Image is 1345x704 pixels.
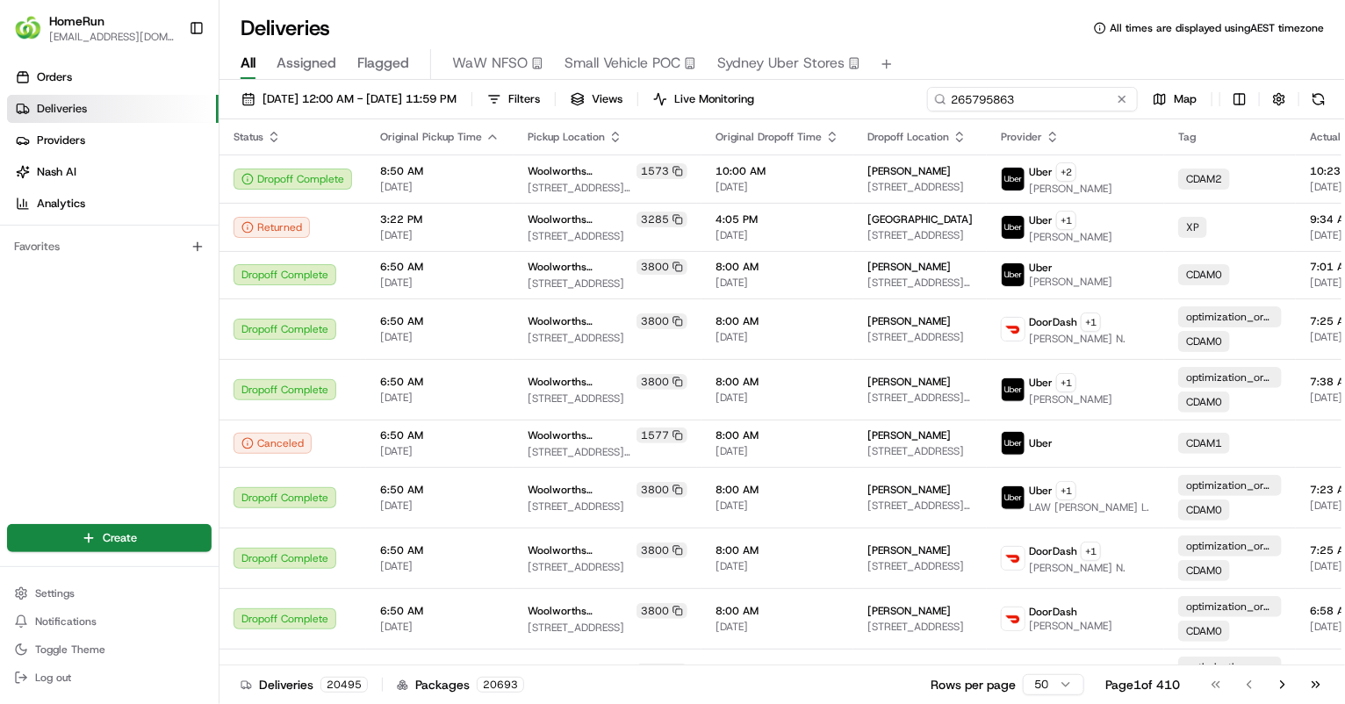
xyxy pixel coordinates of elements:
div: Deliveries [241,676,368,693]
span: optimization_order_unassigned [1186,660,1274,674]
span: [STREET_ADDRESS] [528,621,687,635]
button: Refresh [1306,87,1331,111]
button: Toggle Theme [7,637,212,662]
span: Uber [1029,213,1053,227]
button: Filters [479,87,548,111]
button: +2 [1056,162,1076,182]
span: Dropoff Location [867,130,949,144]
span: [STREET_ADDRESS][PERSON_NAME] [528,445,687,459]
button: [DATE] 12:00 AM - [DATE] 11:59 PM [234,87,464,111]
span: [STREET_ADDRESS] [528,331,687,345]
div: 1577 [637,427,687,443]
span: [STREET_ADDRESS][PERSON_NAME] [867,391,973,405]
span: [STREET_ADDRESS][PERSON_NAME] [528,181,687,195]
div: 3800 [637,542,687,558]
span: [DATE] [380,228,500,242]
span: 6:50 AM [380,428,500,442]
span: [DATE] [380,276,500,290]
img: HomeRun [14,14,42,42]
span: [PERSON_NAME] [1029,230,1112,244]
div: 1573 [637,163,687,179]
span: Settings [35,586,75,600]
span: Uber [1029,436,1053,450]
button: Map [1145,87,1205,111]
span: 3:22 PM [380,212,500,226]
span: Create [103,530,137,546]
span: optimization_order_unassigned [1186,600,1274,614]
span: optimization_order_unassigned [1186,478,1274,492]
span: [PERSON_NAME] [867,375,951,389]
span: 8:00 AM [716,428,839,442]
span: Nash AI [37,164,76,180]
button: Log out [7,665,212,690]
span: [STREET_ADDRESS] [528,277,687,291]
div: 3800 [637,603,687,619]
img: uber-new-logo.jpeg [1002,216,1025,239]
div: Favorites [7,233,212,261]
span: CDAM0 [1186,564,1222,578]
span: Woolworths [GEOGRAPHIC_DATA] (VDOS) [528,260,633,274]
h1: Deliveries [241,14,330,42]
span: All times are displayed using AEST timezone [1110,21,1324,35]
span: [PERSON_NAME] [867,543,951,557]
span: [DATE] [380,620,500,634]
span: Original Dropoff Time [716,130,822,144]
span: [EMAIL_ADDRESS][DOMAIN_NAME] [49,30,175,44]
img: uber-new-logo.jpeg [1002,378,1025,401]
span: 4:05 PM [716,212,839,226]
div: Page 1 of 410 [1105,676,1180,693]
span: 6:50 AM [380,260,500,274]
span: [STREET_ADDRESS] [867,559,973,573]
span: Orders [37,69,72,85]
span: DoorDash [1029,544,1077,558]
button: Live Monitoring [645,87,762,111]
span: Small Vehicle POC [565,53,680,74]
span: [STREET_ADDRESS] [867,620,973,634]
div: Canceled [234,433,312,454]
span: [PERSON_NAME] [867,314,951,328]
span: optimization_order_unassigned [1186,310,1274,324]
span: [STREET_ADDRESS] [867,180,973,194]
span: [DATE] [716,559,839,573]
span: [PERSON_NAME] [1029,392,1112,406]
span: Woolworths [GEOGRAPHIC_DATA] (VDOS) [528,604,633,618]
span: Toggle Theme [35,643,105,657]
span: [PERSON_NAME] [867,604,951,618]
button: Views [563,87,630,111]
span: Sydney Uber Stores [717,53,845,74]
span: Woolworths Mordialloc [528,212,633,226]
div: 20693 [477,677,524,693]
span: Woolworths [GEOGRAPHIC_DATA] (VDOS) [528,314,633,328]
span: 8:00 AM [716,375,839,389]
input: Type to search [927,87,1138,111]
button: +1 [1081,312,1101,332]
div: 20495 [320,677,368,693]
div: 3800 [637,374,687,390]
span: [PERSON_NAME] [867,164,951,178]
span: [STREET_ADDRESS][PERSON_NAME] [867,276,973,290]
span: [DATE] 12:00 AM - [DATE] 11:59 PM [263,91,457,107]
span: Views [592,91,622,107]
span: [PERSON_NAME] [1029,275,1112,289]
span: [STREET_ADDRESS] [528,560,687,574]
span: 8:00 AM [716,604,839,618]
img: doordash_logo_v2.png [1002,318,1025,341]
span: Original Pickup Time [380,130,482,144]
button: +1 [1056,481,1076,500]
span: Analytics [37,196,85,212]
div: Dropoff Complete [234,169,352,190]
span: [DATE] [716,499,839,513]
span: 10:00 AM [716,164,839,178]
span: Uber [1029,484,1053,498]
span: CDAM0 [1186,395,1222,409]
div: 3800 [637,482,687,498]
button: HomeRunHomeRun[EMAIL_ADDRESS][DOMAIN_NAME] [7,7,182,49]
span: [STREET_ADDRESS][PERSON_NAME] [867,499,973,513]
span: Woolworths [GEOGRAPHIC_DATA] (VDOS) [528,375,633,389]
span: Assigned [277,53,336,74]
span: [DATE] [716,276,839,290]
span: [STREET_ADDRESS] [867,228,973,242]
span: 6:50 AM [380,604,500,618]
span: [DATE] [380,330,500,344]
span: 6:50 AM [380,375,500,389]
